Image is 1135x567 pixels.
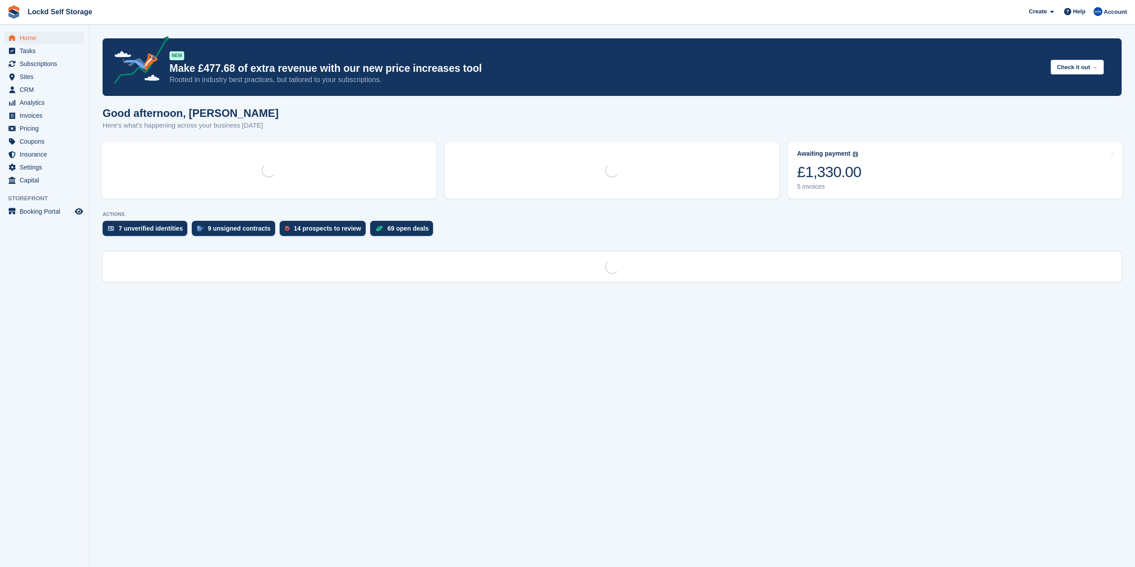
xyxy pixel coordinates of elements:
a: 14 prospects to review [280,221,370,240]
p: ACTIONS [103,211,1122,217]
a: Awaiting payment £1,330.00 5 invoices [788,142,1123,199]
a: menu [4,70,84,83]
a: 69 open deals [370,221,438,240]
img: Jonny Bleach [1094,7,1102,16]
a: menu [4,96,84,109]
div: 69 open deals [388,225,429,232]
a: menu [4,205,84,218]
div: NEW [169,51,184,60]
a: menu [4,83,84,96]
img: stora-icon-8386f47178a22dfd0bd8f6a31ec36ba5ce8667c1dd55bd0f319d3a0aa187defe.svg [7,5,21,19]
span: Account [1104,8,1127,17]
a: 9 unsigned contracts [192,221,280,240]
span: Home [20,32,73,44]
button: Check it out → [1051,60,1104,74]
p: Make £477.68 of extra revenue with our new price increases tool [169,62,1044,75]
div: 9 unsigned contracts [208,225,271,232]
span: Create [1029,7,1047,16]
a: menu [4,148,84,161]
span: Settings [20,161,73,174]
h1: Good afternoon, [PERSON_NAME] [103,107,279,119]
span: Capital [20,174,73,186]
img: deal-1b604bf984904fb50ccaf53a9ad4b4a5d6e5aea283cecdc64d6e3604feb123c2.svg [376,225,383,232]
a: 7 unverified identities [103,221,192,240]
a: menu [4,109,84,122]
span: Insurance [20,148,73,161]
div: 7 unverified identities [119,225,183,232]
a: menu [4,45,84,57]
a: Lockd Self Storage [24,4,96,19]
span: Booking Portal [20,205,73,218]
a: menu [4,135,84,148]
span: Storefront [8,194,89,203]
div: Awaiting payment [797,150,850,157]
a: menu [4,58,84,70]
div: 14 prospects to review [294,225,361,232]
p: Rooted in industry best practices, but tailored to your subscriptions. [169,75,1044,85]
img: price-adjustments-announcement-icon-8257ccfd72463d97f412b2fc003d46551f7dbcb40ab6d574587a9cd5c0d94... [107,36,169,87]
img: prospect-51fa495bee0391a8d652442698ab0144808aea92771e9ea1ae160a38d050c398.svg [285,226,289,231]
span: Analytics [20,96,73,109]
div: £1,330.00 [797,163,861,181]
div: 5 invoices [797,183,861,190]
a: menu [4,174,84,186]
img: icon-info-grey-7440780725fd019a000dd9b08b2336e03edf1995a4989e88bcd33f0948082b44.svg [853,152,858,157]
span: Sites [20,70,73,83]
a: menu [4,122,84,135]
span: Pricing [20,122,73,135]
span: Help [1073,7,1085,16]
span: CRM [20,83,73,96]
span: Tasks [20,45,73,57]
a: menu [4,161,84,174]
a: menu [4,32,84,44]
p: Here's what's happening across your business [DATE] [103,120,279,131]
span: Coupons [20,135,73,148]
img: verify_identity-adf6edd0f0f0b5bbfe63781bf79b02c33cf7c696d77639b501bdc392416b5a36.svg [108,226,114,231]
img: contract_signature_icon-13c848040528278c33f63329250d36e43548de30e8caae1d1a13099fd9432cc5.svg [197,226,203,231]
a: Preview store [74,206,84,217]
span: Invoices [20,109,73,122]
span: Subscriptions [20,58,73,70]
